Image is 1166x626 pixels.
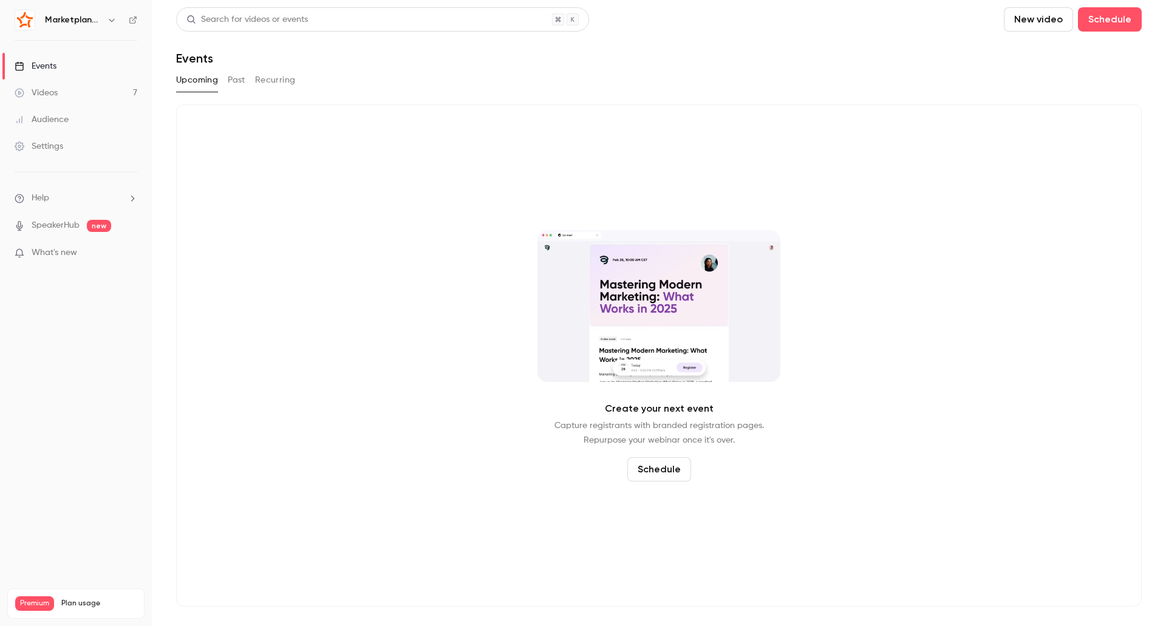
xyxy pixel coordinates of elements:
[15,60,56,72] div: Events
[255,70,296,90] button: Recurring
[15,10,35,30] img: Marketplanet | Powered by Hubexo
[32,247,77,259] span: What's new
[15,114,69,126] div: Audience
[605,401,714,416] p: Create your next event
[15,87,58,99] div: Videos
[228,70,245,90] button: Past
[186,13,308,26] div: Search for videos or events
[15,140,63,152] div: Settings
[1004,7,1073,32] button: New video
[176,70,218,90] button: Upcoming
[123,248,137,259] iframe: Noticeable Trigger
[45,14,102,26] h6: Marketplanet | Powered by Hubexo
[15,596,54,611] span: Premium
[554,418,764,447] p: Capture registrants with branded registration pages. Repurpose your webinar once it's over.
[32,192,49,205] span: Help
[1078,7,1142,32] button: Schedule
[15,192,137,205] li: help-dropdown-opener
[87,220,111,232] span: new
[32,219,80,232] a: SpeakerHub
[627,457,691,481] button: Schedule
[61,599,137,608] span: Plan usage
[176,51,213,66] h1: Events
